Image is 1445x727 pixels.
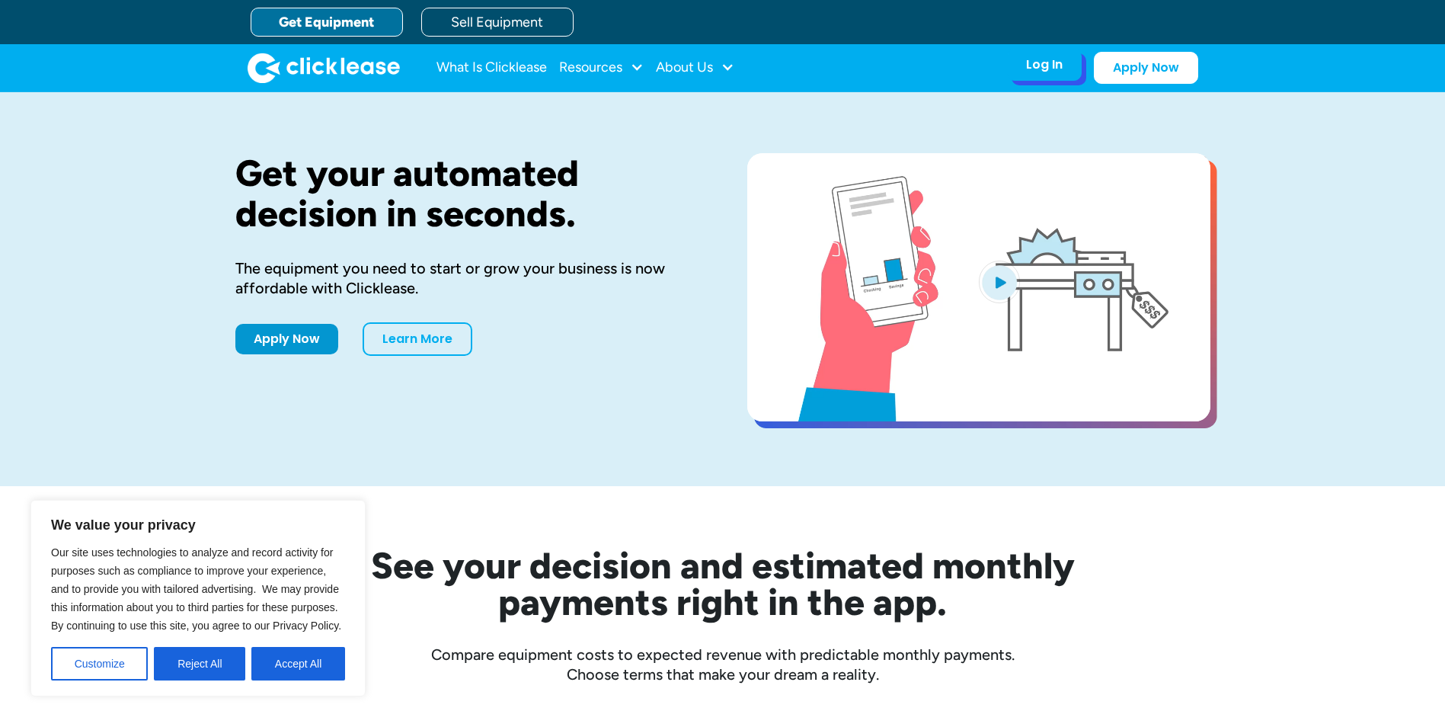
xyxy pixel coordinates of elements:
[51,516,345,534] p: We value your privacy
[235,153,699,234] h1: Get your automated decision in seconds.
[251,8,403,37] a: Get Equipment
[51,546,341,632] span: Our site uses technologies to analyze and record activity for purposes such as compliance to impr...
[1026,57,1063,72] div: Log In
[235,645,1210,684] div: Compare equipment costs to expected revenue with predictable monthly payments. Choose terms that ...
[235,258,699,298] div: The equipment you need to start or grow your business is now affordable with Clicklease.
[248,53,400,83] img: Clicklease logo
[559,53,644,83] div: Resources
[251,647,345,681] button: Accept All
[30,500,366,697] div: We value your privacy
[747,153,1210,421] a: open lightbox
[51,647,148,681] button: Customize
[436,53,547,83] a: What Is Clicklease
[421,8,574,37] a: Sell Equipment
[363,322,472,356] a: Learn More
[296,547,1149,620] h2: See your decision and estimated monthly payments right in the app.
[154,647,245,681] button: Reject All
[979,261,1020,303] img: Blue play button logo on a light blue circular background
[1094,52,1198,84] a: Apply Now
[656,53,734,83] div: About Us
[248,53,400,83] a: home
[235,324,338,354] a: Apply Now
